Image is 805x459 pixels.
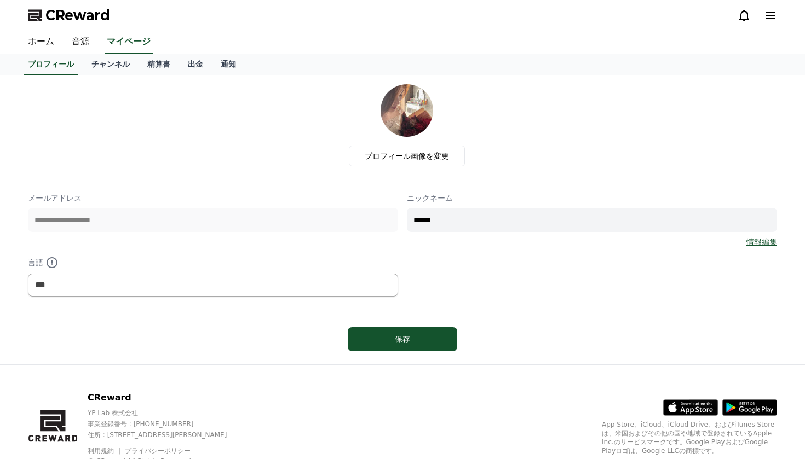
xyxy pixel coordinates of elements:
p: CReward [88,391,246,404]
a: ホーム [19,31,63,54]
a: 利用規約 [88,447,122,455]
button: 保存 [348,327,457,351]
div: 保存 [370,334,435,345]
a: CReward [28,7,110,24]
a: 音源 [63,31,98,54]
a: プライバシーポリシー [125,447,191,455]
p: メールアドレス [28,193,398,204]
p: App Store、iCloud、iCloud Drive、およびiTunes Storeは、米国およびその他の国や地域で登録されているApple Inc.のサービスマークです。Google P... [602,420,777,455]
img: profile_image [381,84,433,137]
a: 通知 [212,54,245,75]
a: マイページ [105,31,153,54]
p: 住所 : [STREET_ADDRESS][PERSON_NAME] [88,431,246,439]
a: チャンネル [83,54,139,75]
label: プロフィール画像を変更 [349,146,465,166]
p: YP Lab 株式会社 [88,409,246,417]
a: 精算書 [139,54,179,75]
p: 言語 [28,256,398,269]
a: プロフィール [24,54,78,75]
p: ニックネーム [407,193,777,204]
span: CReward [45,7,110,24]
a: 情報編集 [746,236,777,247]
a: 出金 [179,54,212,75]
p: 事業登録番号 : [PHONE_NUMBER] [88,420,246,428]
